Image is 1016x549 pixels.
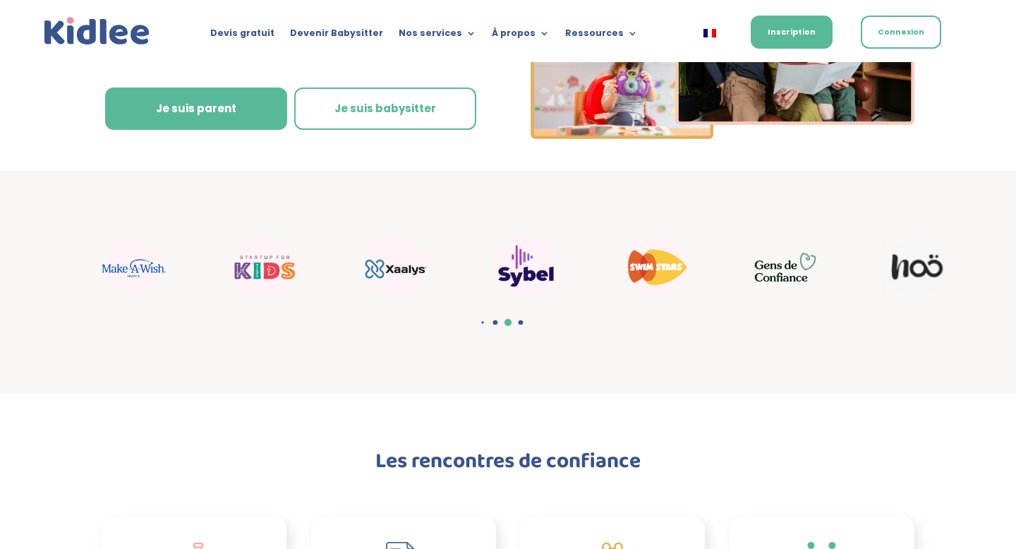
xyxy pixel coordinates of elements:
[885,236,949,298] img: Noo
[205,228,325,306] div: 14 / 22
[210,28,274,44] a: Devis gratuit
[102,239,166,295] img: Make a wish
[399,28,476,44] a: Nos services
[493,320,498,325] span: Go to slide 2
[363,235,427,298] img: Xaalys
[105,88,287,130] a: Je suis parent
[624,235,688,298] img: Swim stars
[41,14,153,49] img: logo_kidlee_bleu
[74,231,194,302] div: 13 / 22
[504,319,512,326] span: Go to slide 3
[127,451,889,479] h2: Les rencontres de confiance
[751,16,833,49] a: Inscription
[290,28,383,44] a: Devenir Babysitter
[233,235,296,298] img: startup for kids
[466,228,586,306] div: 16 / 22
[519,320,524,325] span: Go to slide 4
[41,14,153,49] a: Kidlee Logo
[492,28,550,44] a: À propos
[861,16,941,49] a: Connexion
[857,229,977,306] div: 19 / 22
[335,228,455,306] div: 15 / 22
[294,88,476,130] a: Je suis babysitter
[755,252,818,282] img: GDC
[494,235,557,298] img: Sybel
[481,322,483,324] span: Go to slide 1
[596,228,716,306] div: 17 / 22
[727,235,847,298] div: 18 / 22
[565,28,638,44] a: Ressources
[703,29,716,37] img: Français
